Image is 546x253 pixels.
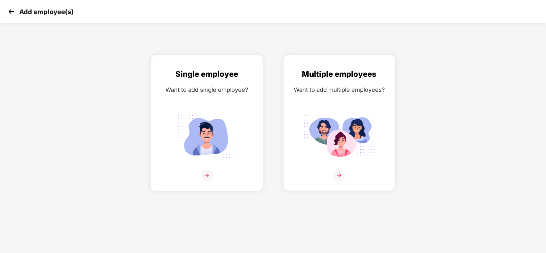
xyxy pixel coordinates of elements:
p: Add employee(s) [19,8,74,16]
div: Want to add single employee? [157,85,256,94]
div: Single employee [157,68,256,80]
img: svg+xml;base64,PHN2ZyB4bWxucz0iaHR0cDovL3d3dy53My5vcmcvMjAwMC9zdmciIHdpZHRoPSIzNiIgaGVpZ2h0PSIzNi... [333,170,345,181]
img: svg+xml;base64,PHN2ZyB4bWxucz0iaHR0cDovL3d3dy53My5vcmcvMjAwMC9zdmciIGlkPSJNdWx0aXBsZV9lbXBsb3llZS... [303,112,375,162]
img: svg+xml;base64,PHN2ZyB4bWxucz0iaHR0cDovL3d3dy53My5vcmcvMjAwMC9zdmciIGlkPSJTaW5nbGVfZW1wbG95ZWUiIH... [171,112,243,162]
div: Multiple employees [290,68,389,80]
img: svg+xml;base64,PHN2ZyB4bWxucz0iaHR0cDovL3d3dy53My5vcmcvMjAwMC9zdmciIHdpZHRoPSIzMCIgaGVpZ2h0PSIzMC... [6,7,16,16]
img: svg+xml;base64,PHN2ZyB4bWxucz0iaHR0cDovL3d3dy53My5vcmcvMjAwMC9zdmciIHdpZHRoPSIzNiIgaGVpZ2h0PSIzNi... [201,170,213,181]
div: Want to add multiple employees? [290,85,389,94]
